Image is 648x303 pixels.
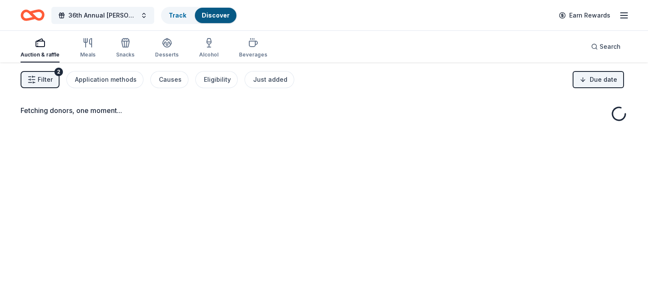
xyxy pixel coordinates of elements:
[239,51,267,58] div: Beverages
[150,71,188,88] button: Causes
[199,51,218,58] div: Alcohol
[199,34,218,62] button: Alcohol
[600,42,621,52] span: Search
[169,12,186,19] a: Track
[590,74,617,85] span: Due date
[54,68,63,76] div: 2
[80,51,96,58] div: Meals
[245,71,294,88] button: Just added
[159,74,182,85] div: Causes
[202,12,230,19] a: Discover
[21,51,60,58] div: Auction & raffle
[161,7,237,24] button: TrackDiscover
[554,8,615,23] a: Earn Rewards
[69,10,137,21] span: 36th Annual [PERSON_NAME] & Diamonds Gala
[116,51,134,58] div: Snacks
[116,34,134,62] button: Snacks
[155,51,179,58] div: Desserts
[21,5,45,25] a: Home
[195,71,238,88] button: Eligibility
[239,34,267,62] button: Beverages
[75,74,137,85] div: Application methods
[253,74,287,85] div: Just added
[51,7,154,24] button: 36th Annual [PERSON_NAME] & Diamonds Gala
[38,74,53,85] span: Filter
[204,74,231,85] div: Eligibility
[21,71,60,88] button: Filter2
[66,71,143,88] button: Application methods
[80,34,96,62] button: Meals
[573,71,624,88] button: Due date
[21,105,627,116] div: Fetching donors, one moment...
[584,38,627,55] button: Search
[155,34,179,62] button: Desserts
[21,34,60,62] button: Auction & raffle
